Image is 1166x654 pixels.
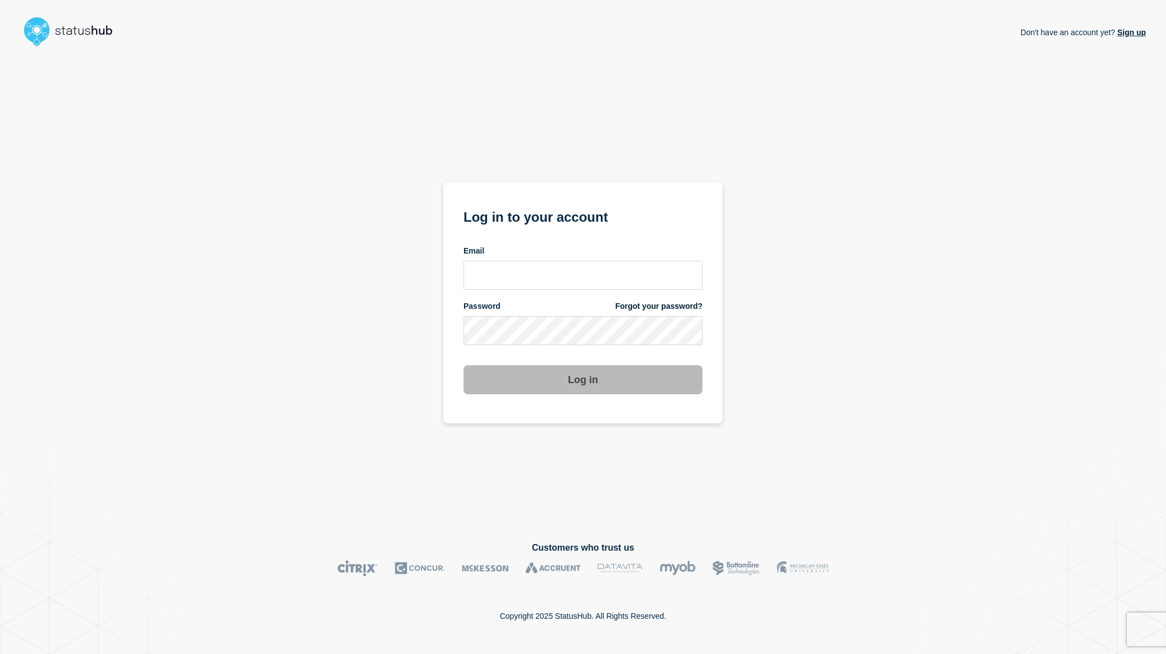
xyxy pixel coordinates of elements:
[463,316,703,345] input: password input
[713,560,760,576] img: Bottomline logo
[1115,28,1146,37] a: Sign up
[20,13,126,49] img: StatusHub logo
[463,365,703,394] button: Log in
[463,261,703,290] input: email input
[395,560,445,576] img: Concur logo
[463,206,703,226] h1: Log in to your account
[463,301,500,312] span: Password
[598,560,643,576] img: DataVita logo
[337,560,378,576] img: Citrix logo
[20,543,1146,553] h2: Customers who trust us
[463,246,484,256] span: Email
[777,560,829,576] img: MSU logo
[660,560,696,576] img: myob logo
[1020,19,1146,46] p: Don't have an account yet?
[525,560,581,576] img: Accruent logo
[462,560,509,576] img: McKesson logo
[615,301,703,312] a: Forgot your password?
[500,612,666,620] p: Copyright 2025 StatusHub. All Rights Reserved.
